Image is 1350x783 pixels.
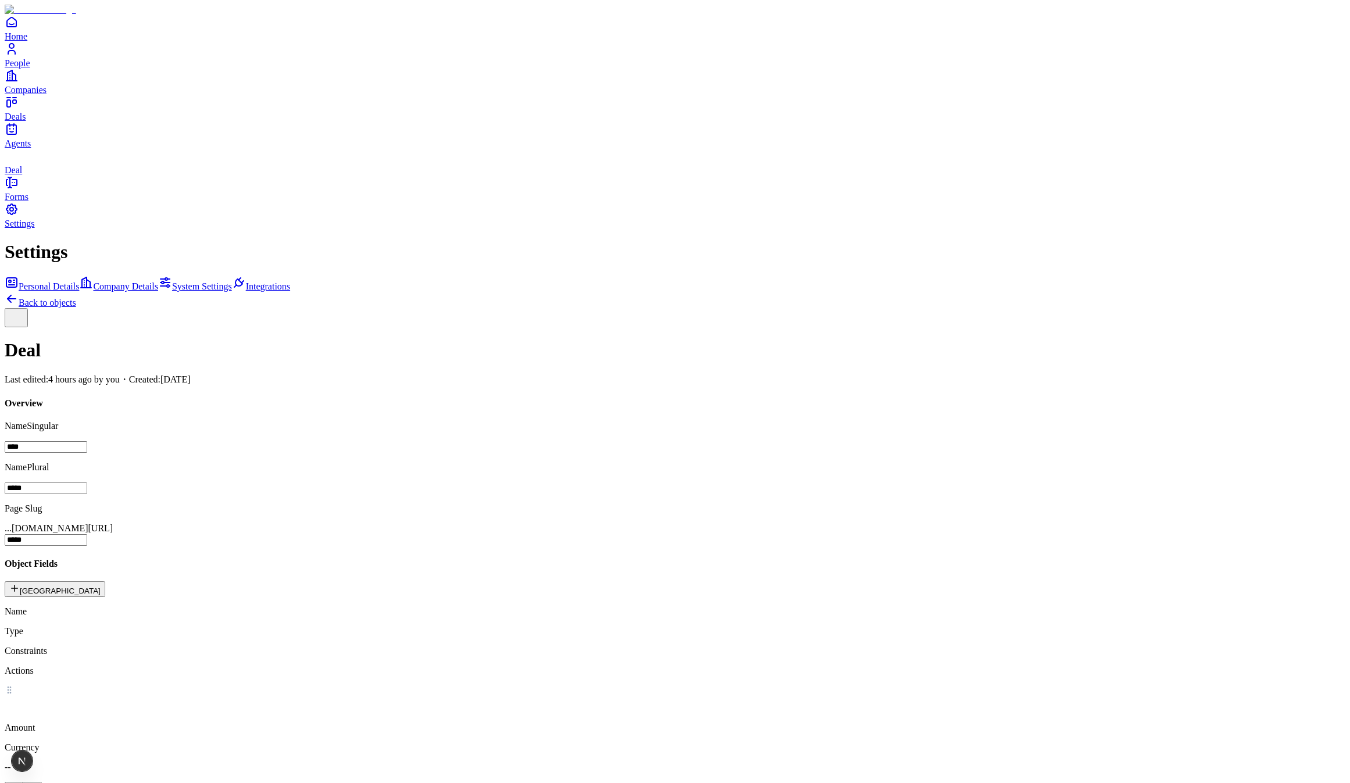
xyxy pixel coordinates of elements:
[5,69,1345,95] a: Companies
[27,421,58,431] span: Singular
[232,281,290,291] a: Integrations
[5,112,26,121] span: Deals
[5,122,1345,148] a: Agents
[5,503,1345,514] p: Page Slug
[5,165,22,175] span: Deal
[5,95,1345,121] a: Deals
[5,176,1345,202] a: Forms
[19,281,79,291] span: Personal Details
[5,398,1345,409] h4: Overview
[5,149,1345,175] a: deals
[27,462,49,472] span: Plural
[5,42,1345,68] a: People
[5,462,1345,473] p: Name
[5,241,1345,263] h1: Settings
[5,523,1345,534] div: ...[DOMAIN_NAME][URL]
[5,374,1345,386] p: Last edited: 4 hours ago by you ・Created: [DATE]
[5,723,1345,733] p: Amount
[5,15,1345,41] a: Home
[5,5,76,15] img: Item Brain Logo
[5,31,27,41] span: Home
[172,281,232,291] span: System Settings
[5,298,76,308] a: Back to objects
[5,581,105,597] button: [GEOGRAPHIC_DATA]
[5,742,1345,753] p: Currency
[5,559,1345,569] h4: Object Fields
[5,762,1345,773] p: --
[5,219,35,228] span: Settings
[5,138,31,148] span: Agents
[5,85,47,95] span: Companies
[79,281,158,291] a: Company Details
[93,281,158,291] span: Company Details
[5,421,1345,431] p: Name
[246,281,290,291] span: Integrations
[5,339,1345,361] h1: Deal
[5,666,1345,676] p: Actions
[5,192,28,202] span: Forms
[5,646,1345,656] p: Constraints
[158,281,232,291] a: System Settings
[5,281,79,291] a: Personal Details
[5,606,1345,617] p: Name
[5,626,1345,637] p: Type
[5,58,30,68] span: People
[5,202,1345,228] a: Settings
